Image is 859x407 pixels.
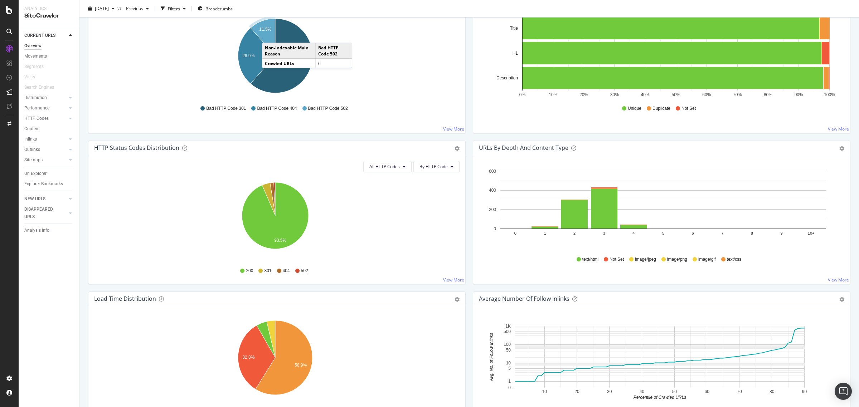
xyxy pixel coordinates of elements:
[508,385,511,390] text: 0
[443,277,464,283] a: View More
[85,3,117,14] button: [DATE]
[455,297,460,302] div: gear
[315,43,352,58] td: Bad HTTP Code 502
[632,231,635,235] text: 4
[24,84,54,91] div: Search Engines
[504,329,511,334] text: 500
[489,333,494,382] text: Avg. No. of Follow Inlinks
[692,231,694,235] text: 6
[274,238,286,243] text: 93.5%
[24,94,47,102] div: Distribution
[94,144,179,151] div: HTTP Status Codes Distribution
[573,231,576,235] text: 2
[764,92,772,97] text: 80%
[262,43,315,58] td: Non-Indexable Main Reason
[24,104,67,112] a: Performance
[579,92,588,97] text: 20%
[123,3,152,14] button: Previous
[795,92,803,97] text: 90%
[24,84,61,91] a: Search Engines
[479,16,841,99] svg: A chart.
[802,389,807,394] text: 90
[702,92,711,97] text: 60%
[259,27,271,32] text: 11.5%
[242,355,254,360] text: 32.8%
[206,106,246,112] span: Bad HTTP Code 301
[506,361,511,366] text: 10
[727,256,742,263] span: text/css
[479,144,568,151] div: URLs by Depth and Content Type
[24,180,63,188] div: Explorer Bookmarks
[544,231,546,235] text: 1
[479,167,841,250] svg: A chart.
[505,324,511,329] text: 1K
[24,146,40,153] div: Outlinks
[24,195,45,203] div: NEW URLS
[671,92,680,97] text: 50%
[479,295,569,302] div: Average Number of Follow Inlinks
[607,389,612,394] text: 30
[24,170,74,177] a: Url Explorer
[158,3,189,14] button: Filters
[652,106,670,112] span: Duplicate
[24,195,67,203] a: NEW URLS
[24,170,47,177] div: Url Explorer
[24,32,67,39] a: CURRENT URLS
[24,227,74,234] a: Analysis Info
[574,389,579,394] text: 20
[443,126,464,132] a: View More
[824,92,835,97] text: 100%
[24,125,74,133] a: Content
[681,106,696,112] span: Not Set
[455,146,460,151] div: gear
[704,389,709,394] text: 60
[257,106,297,112] span: Bad HTTP Code 404
[479,318,841,401] svg: A chart.
[246,268,253,274] span: 200
[94,318,456,401] svg: A chart.
[24,136,67,143] a: Inlinks
[839,297,844,302] div: gear
[262,59,315,68] td: Crawled URLs
[733,92,742,97] text: 70%
[168,5,180,11] div: Filters
[24,206,67,221] a: DISAPPEARED URLS
[582,256,598,263] span: text/html
[117,5,123,11] span: vs
[662,231,664,235] text: 5
[123,5,143,11] span: Previous
[94,16,456,99] svg: A chart.
[205,5,233,11] span: Breadcrumbs
[24,206,60,221] div: DISAPPEARED URLS
[640,389,645,394] text: 40
[94,295,156,302] div: Load Time Distribution
[419,163,448,170] span: By HTTP Code
[195,3,236,14] button: Breadcrumbs
[24,115,49,122] div: HTTP Codes
[634,395,686,400] text: Percentile of Crawled URLs
[24,180,74,188] a: Explorer Bookmarks
[295,363,307,368] text: 58.9%
[24,42,42,50] div: Overview
[301,268,308,274] span: 502
[24,53,74,60] a: Movements
[24,53,47,60] div: Movements
[94,178,456,261] svg: A chart.
[808,231,815,235] text: 10+
[24,227,49,234] div: Analysis Info
[24,156,67,164] a: Sitemaps
[24,32,55,39] div: CURRENT URLS
[494,226,496,231] text: 0
[24,125,40,133] div: Content
[369,163,400,170] span: All HTTP Codes
[610,256,624,263] span: Not Set
[95,5,109,11] span: 2025 Oct. 8th
[504,342,511,347] text: 100
[24,94,67,102] a: Distribution
[510,26,518,31] text: Title
[513,51,518,56] text: H1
